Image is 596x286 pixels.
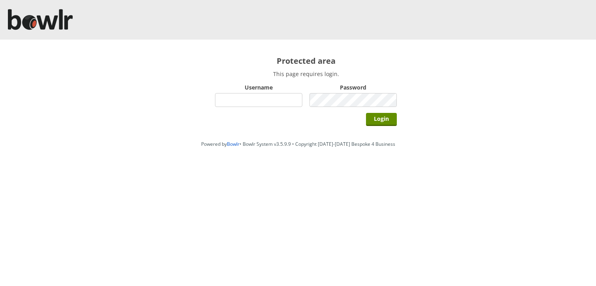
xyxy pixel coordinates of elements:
[215,70,397,78] p: This page requires login.
[309,84,397,91] label: Password
[227,141,240,147] a: Bowlr
[366,113,397,126] input: Login
[201,141,395,147] span: Powered by • Bowlr System v3.5.9.9 • Copyright [DATE]-[DATE] Bespoke 4 Business
[215,84,302,91] label: Username
[215,55,397,66] h2: Protected area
